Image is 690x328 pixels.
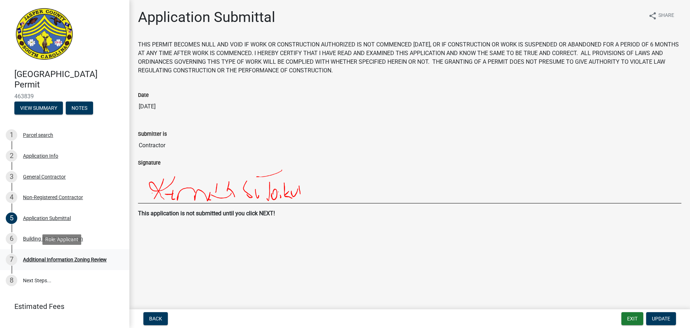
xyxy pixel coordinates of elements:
[66,105,93,111] wm-modal-confirm: Notes
[6,171,17,183] div: 3
[138,9,275,26] h1: Application Submittal
[138,161,161,166] label: Signature
[621,312,643,325] button: Exit
[14,102,63,114] button: View Summary
[138,132,167,137] label: Submitter is
[6,192,17,203] div: 4
[23,174,66,179] div: General Contractor
[23,195,83,200] div: Non-Registered Contractor
[14,105,63,111] wm-modal-confirm: Summary
[23,236,83,241] div: Building Permit Application
[6,150,17,162] div: 2
[646,312,676,325] button: Update
[14,8,74,62] img: Jasper County, South Carolina
[6,129,17,141] div: 1
[658,12,674,20] span: Share
[66,102,93,114] button: Notes
[23,216,71,221] div: Application Submittal
[42,234,81,245] div: Role: Applicant
[23,132,53,138] div: Parcel search
[6,212,17,224] div: 5
[14,69,124,90] h4: [GEOGRAPHIC_DATA] Permit
[6,233,17,244] div: 6
[648,12,657,20] i: share
[138,210,275,217] strong: This application is not submitted until you click NEXT!
[149,316,162,322] span: Back
[23,257,107,262] div: Additional Information Zoning Review
[14,93,115,100] span: 463839
[6,299,118,314] a: Estimated Fees
[23,153,58,158] div: Application Info
[138,167,509,203] img: 0C5Y5sAAAAGSURBVAMAnl5e9WQwiAoAAAAASUVORK5CYII=
[143,312,168,325] button: Back
[6,254,17,265] div: 7
[138,40,681,75] p: THIS PERMIT BECOMES NULL AND VOID IF WORK OR CONSTRUCTION AUTHORIZED IS NOT COMMENCED [DATE], OR ...
[643,9,680,23] button: shareShare
[6,275,17,286] div: 8
[652,316,670,322] span: Update
[138,93,149,98] label: Date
